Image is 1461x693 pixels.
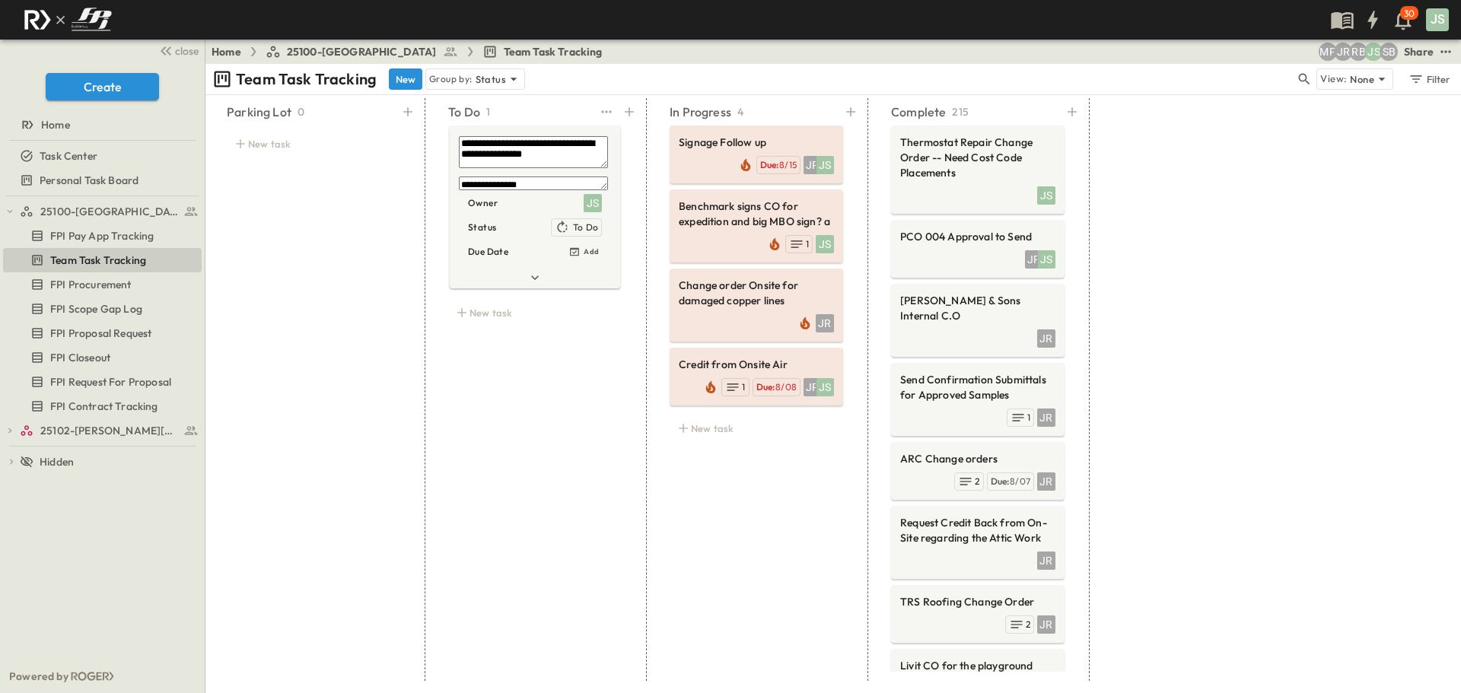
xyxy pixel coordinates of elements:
[584,246,599,256] h6: Add
[670,418,843,439] div: New task
[891,506,1065,579] div: Request Credit Back from On-Site regarding the Attic WorkJR
[153,40,202,61] button: close
[468,196,498,211] p: Owner
[468,244,508,259] p: Due Date
[900,229,1055,244] span: PCO 004 Approval to Send
[41,117,70,132] span: Home
[779,159,797,170] span: 8/15
[679,135,834,150] span: Signage Follow up
[3,298,199,319] a: FPI Scope Gap Log
[40,173,138,188] span: Personal Task Board
[40,204,180,219] span: 25100-Vanguard Prep School
[975,475,979,488] span: 2
[20,420,199,441] a: 25102-Christ The Redeemer Anglican Church
[1334,43,1352,61] div: Jayden Ramirez (jramirez@fpibuilders.com)
[1350,72,1374,87] p: None
[3,224,202,248] div: FPI Pay App Trackingtest
[1380,43,1398,61] div: Sterling Barnett (sterling@fpibuilders.com)
[1025,250,1043,269] div: JR
[1437,43,1455,61] button: test
[227,103,291,121] p: Parking Lot
[742,381,745,393] span: 1
[298,104,304,119] p: 0
[1424,7,1450,33] button: JS
[40,148,97,164] span: Task Center
[3,297,202,321] div: FPI Scope Gap Logtest
[900,658,1055,688] span: Livit CO for the playground 20x20 pad.
[3,274,199,295] a: FPI Procurement
[1037,186,1055,205] div: JS
[1037,408,1055,427] div: JR
[816,156,834,174] div: JS
[3,170,199,191] a: Personal Task Board
[573,221,598,234] span: To Do
[3,323,199,344] a: FPI Proposal Request
[891,103,946,121] p: Complete
[670,103,731,121] p: In Progress
[3,199,202,224] div: 25100-Vanguard Prep Schooltest
[597,101,616,122] button: test
[486,104,490,119] p: 1
[891,585,1065,643] div: TRS Roofing Change OrderJR2
[3,248,202,272] div: Team Task Trackingtest
[1364,43,1383,61] div: Jesse Sullivan (jsullivan@fpibuilders.com)
[804,156,822,174] div: JR
[891,126,1065,214] div: Thermostat Repair Change Order -- Need Cost Code PlacementsJS
[1320,71,1347,87] p: View:
[175,43,199,59] span: close
[670,348,843,405] div: Credit from Onsite AirJRJSDue:8/081
[891,220,1065,278] div: PCO 004 Approval to SendJRJS
[18,4,117,36] img: c8d7d1ed905e502e8f77bf7063faec64e13b34fdb1f2bdd94b0e311fc34f8000.png
[679,199,834,229] span: Benchmark signs CO for expedition and big MBO sign? a
[468,220,496,235] p: Status
[1404,8,1415,20] p: 30
[50,228,154,243] span: FPI Pay App Tracking
[50,277,132,292] span: FPI Procurement
[1037,250,1055,269] div: JS
[1426,8,1449,31] div: JS
[737,104,743,119] p: 4
[3,250,199,271] a: Team Task Tracking
[1408,71,1451,87] div: Filter
[679,278,834,308] span: Change order Onsite for damaged copper lines
[50,253,146,268] span: Team Task Tracking
[50,301,142,316] span: FPI Scope Gap Log
[1037,552,1055,570] div: JR
[891,284,1065,357] div: [PERSON_NAME] & Sons Internal C.OJR
[40,423,180,438] span: 25102-Christ The Redeemer Anglican Church
[1037,615,1055,634] div: JR
[389,68,422,90] button: New
[991,475,1010,487] span: Due:
[3,370,202,394] div: FPI Request For Proposaltest
[816,235,834,253] div: JS
[900,372,1055,402] span: Send Confirmation Submittals for Approved Samples
[3,347,199,368] a: FPI Closeout
[266,44,458,59] a: 25100-[GEOGRAPHIC_DATA]
[775,381,797,393] span: 8/08
[3,225,199,246] a: FPI Pay App Tracking
[816,314,834,332] div: JR
[1319,43,1337,61] div: Monica Pruteanu (mpruteanu@fpibuilders.com)
[50,326,151,341] span: FPI Proposal Request
[1349,43,1367,61] div: Regina Barnett (rbarnett@fpibuilders.com)
[679,357,834,372] span: Credit from Onsite Air
[50,374,171,389] span: FPI Request For Proposal
[448,103,480,121] p: To Do
[3,145,199,167] a: Task Center
[756,381,775,393] span: Due:
[3,371,199,393] a: FPI Request For Proposal
[482,44,603,59] a: Team Task Tracking
[900,135,1055,180] span: Thermostat Repair Change Order -- Need Cost Code Placements
[1027,412,1030,424] span: 1
[670,189,843,262] div: Benchmark signs CO for expedition and big MBO sign? aJS1
[3,168,202,192] div: Personal Task Boardtest
[3,394,202,418] div: FPI Contract Trackingtest
[1010,475,1030,487] span: 8/07
[287,44,437,59] span: 25100-[GEOGRAPHIC_DATA]
[476,72,506,87] p: Status
[584,194,602,212] div: Jesse Sullivan (jsullivan@fpibuilders.com)
[212,44,241,59] a: Home
[50,350,110,365] span: FPI Closeout
[504,44,603,59] span: Team Task Tracking
[429,72,473,87] p: Group by:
